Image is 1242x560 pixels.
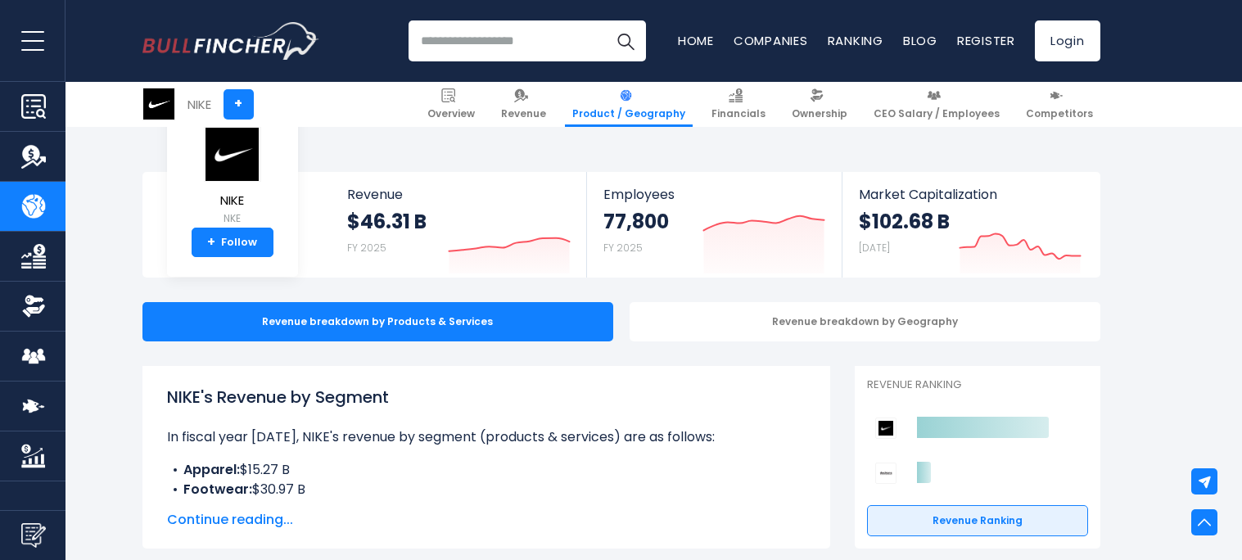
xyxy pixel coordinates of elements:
li: $30.97 B [167,480,806,499]
a: Revenue $46.31 B FY 2025 [331,172,587,278]
li: $15.27 B [167,460,806,480]
span: Employees [603,187,825,202]
p: In fiscal year [DATE], NIKE's revenue by segment (products & services) are as follows: [167,427,806,447]
a: Ownership [784,82,855,127]
small: [DATE] [859,241,890,255]
span: Financials [711,107,766,120]
b: Footwear: [183,480,252,499]
a: CEO Salary / Employees [866,82,1007,127]
a: Go to homepage [142,22,318,60]
img: NKE logo [204,127,261,182]
span: CEO Salary / Employees [874,107,1000,120]
a: Ranking [828,32,883,49]
a: Competitors [1018,82,1100,127]
span: Continue reading... [167,510,806,530]
strong: $46.31 B [347,209,427,234]
a: Market Capitalization $102.68 B [DATE] [842,172,1098,278]
a: +Follow [192,228,273,257]
a: Financials [704,82,773,127]
strong: 77,800 [603,209,669,234]
img: Bullfincher logo [142,22,319,60]
a: Overview [420,82,482,127]
img: Deckers Outdoor Corporation competitors logo [875,463,896,484]
a: Home [678,32,714,49]
a: Companies [734,32,808,49]
img: NKE logo [143,88,174,120]
small: FY 2025 [347,241,386,255]
a: + [224,89,254,120]
span: Revenue [501,107,546,120]
a: Revenue Ranking [867,505,1088,536]
small: FY 2025 [603,241,643,255]
strong: + [207,235,215,250]
a: Register [957,32,1015,49]
a: Login [1035,20,1100,61]
span: Competitors [1026,107,1093,120]
h1: NIKE's Revenue by Segment [167,385,806,409]
p: Revenue Ranking [867,378,1088,392]
span: Overview [427,107,475,120]
a: Product / Geography [565,82,693,127]
strong: $102.68 B [859,209,950,234]
button: Search [605,20,646,61]
div: Revenue breakdown by Geography [630,302,1100,341]
img: Ownership [21,294,46,318]
span: Product / Geography [572,107,685,120]
span: Revenue [347,187,571,202]
small: NKE [204,211,261,226]
div: NIKE [187,95,211,114]
span: Ownership [792,107,847,120]
b: Apparel: [183,460,240,479]
span: Market Capitalization [859,187,1082,202]
a: Blog [903,32,937,49]
a: Revenue [494,82,553,127]
a: NIKE NKE [203,126,262,228]
a: Employees 77,800 FY 2025 [587,172,842,278]
img: NIKE competitors logo [875,418,896,439]
div: Revenue breakdown by Products & Services [142,302,613,341]
span: NIKE [204,194,261,208]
